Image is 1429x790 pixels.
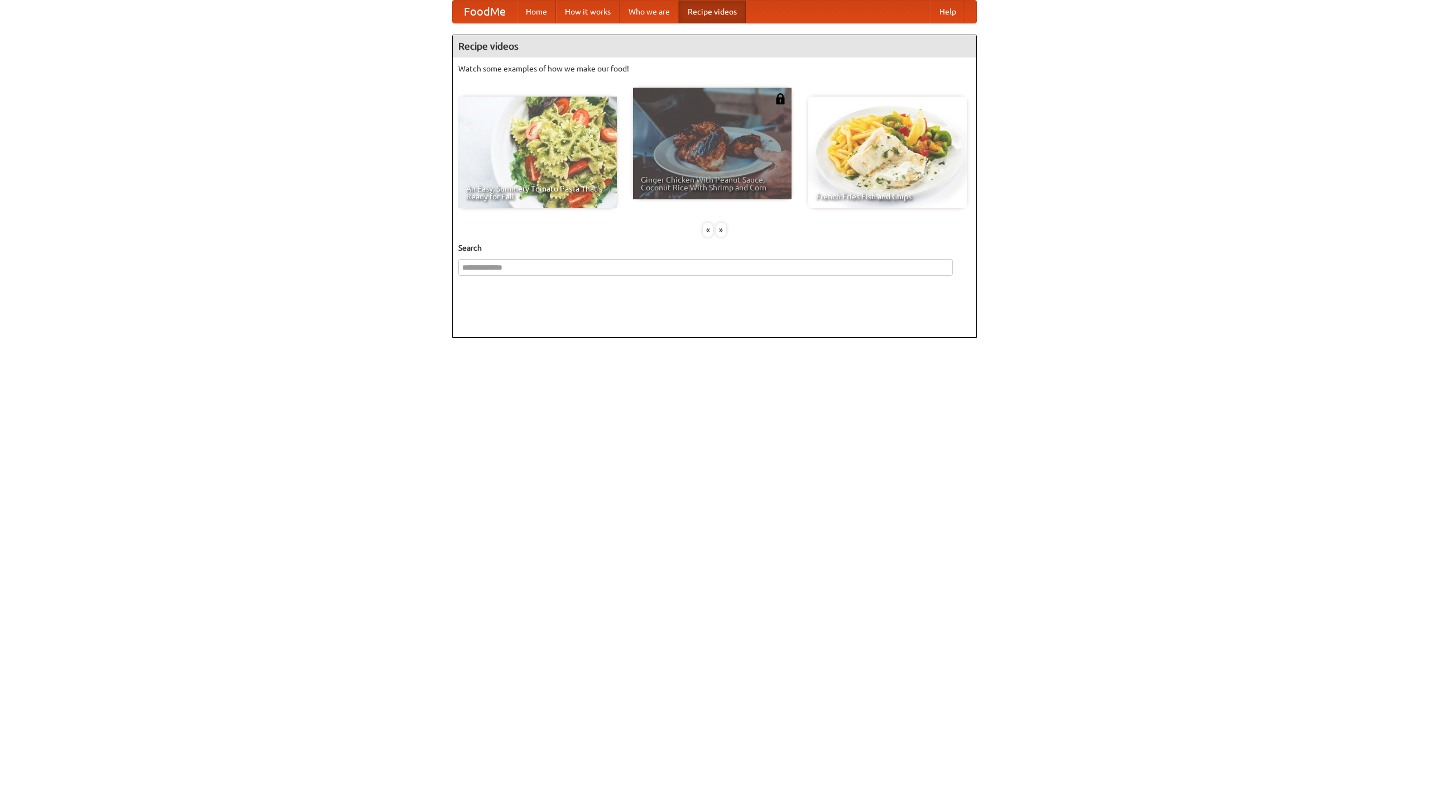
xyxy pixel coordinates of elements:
[453,35,976,58] h4: Recipe videos
[556,1,620,23] a: How it works
[716,223,726,237] div: »
[816,193,959,200] span: French Fries Fish and Chips
[808,97,967,208] a: French Fries Fish and Chips
[458,242,971,253] h5: Search
[620,1,679,23] a: Who we are
[679,1,746,23] a: Recipe videos
[453,1,517,23] a: FoodMe
[466,185,609,200] span: An Easy, Summery Tomato Pasta That's Ready for Fall
[517,1,556,23] a: Home
[775,93,786,104] img: 483408.png
[458,63,971,74] p: Watch some examples of how we make our food!
[703,223,713,237] div: «
[458,97,617,208] a: An Easy, Summery Tomato Pasta That's Ready for Fall
[931,1,965,23] a: Help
